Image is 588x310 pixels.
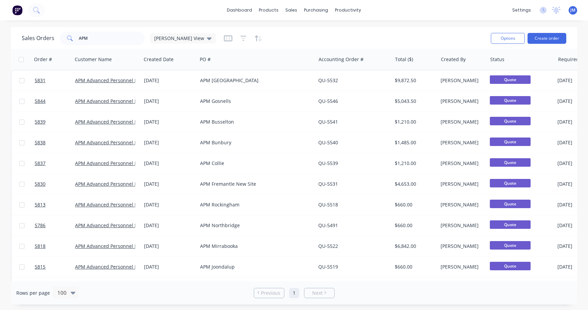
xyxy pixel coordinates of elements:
[35,77,46,84] span: 5831
[200,181,307,187] div: APM Fremantle New Site
[395,56,413,63] div: Total ($)
[490,158,531,167] span: Quote
[200,263,307,270] div: APM Joondalup
[318,98,338,104] a: QU-5546
[490,75,531,84] span: Quote
[441,77,482,84] div: [PERSON_NAME]
[224,5,255,15] a: dashboard
[441,118,482,125] div: [PERSON_NAME]
[35,215,75,236] a: 5786
[570,7,575,13] span: JM
[490,220,531,229] span: Quote
[35,91,75,111] a: 5844
[318,181,338,187] a: QU-5531
[318,160,338,166] a: QU-5539
[12,5,22,15] img: Factory
[301,5,332,15] div: purchasing
[22,35,54,41] h1: Sales Orders
[144,98,195,105] div: [DATE]
[35,139,46,146] span: 5838
[490,96,531,105] span: Quote
[441,222,482,229] div: [PERSON_NAME]
[144,139,195,146] div: [DATE]
[312,290,323,296] span: Next
[144,243,195,250] div: [DATE]
[35,160,46,167] span: 5837
[395,222,433,229] div: $660.00
[35,222,46,229] span: 5786
[441,181,482,187] div: [PERSON_NAME]
[318,222,338,229] a: QU-5491
[528,33,566,44] button: Create order
[395,160,433,167] div: $1,210.00
[261,290,280,296] span: Previous
[144,77,195,84] div: [DATE]
[75,160,165,166] a: APM Advanced Personnel Management
[35,201,46,208] span: 5813
[395,243,433,250] div: $6,842.00
[144,160,195,167] div: [DATE]
[144,181,195,187] div: [DATE]
[509,5,534,15] div: settings
[318,243,338,249] a: QU-5522
[319,56,363,63] div: Accounting Order #
[441,56,466,63] div: Created By
[254,290,284,296] a: Previous page
[79,32,145,45] input: Search...
[200,56,211,63] div: PO #
[200,160,307,167] div: APM Collie
[35,263,46,270] span: 5815
[395,118,433,125] div: $1,210.00
[35,277,75,298] a: 5805
[395,263,433,270] div: $660.00
[395,181,433,187] div: $4,653.00
[144,263,195,270] div: [DATE]
[441,139,482,146] div: [PERSON_NAME]
[200,243,307,250] div: APM Mirrabooka
[35,195,75,215] a: 5813
[395,98,433,105] div: $5,043.50
[282,5,301,15] div: sales
[75,263,165,270] a: APM Advanced Personnel Management
[441,201,482,208] div: [PERSON_NAME]
[490,262,531,270] span: Quote
[16,290,50,296] span: Rows per page
[35,118,46,125] span: 5839
[144,222,195,229] div: [DATE]
[395,201,433,208] div: $660.00
[304,290,334,296] a: Next page
[144,56,174,63] div: Created Date
[200,139,307,146] div: APM Bunbury
[35,70,75,91] a: 5831
[35,132,75,153] a: 5838
[75,118,165,125] a: APM Advanced Personnel Management
[441,160,482,167] div: [PERSON_NAME]
[318,263,338,270] a: QU-5519
[34,56,52,63] div: Order #
[200,222,307,229] div: APM Northbridge
[318,118,338,125] a: QU-5541
[491,33,525,44] button: Options
[35,112,75,132] a: 5839
[289,288,299,298] a: Page 1 is your current page
[154,35,204,42] span: [PERSON_NAME] View
[144,118,195,125] div: [DATE]
[35,236,75,256] a: 5818
[200,98,307,105] div: APM Gosnells
[490,56,504,63] div: Status
[35,243,46,250] span: 5818
[441,263,482,270] div: [PERSON_NAME]
[35,153,75,174] a: 5837
[35,181,46,187] span: 5830
[255,5,282,15] div: products
[75,222,165,229] a: APM Advanced Personnel Management
[75,201,165,208] a: APM Advanced Personnel Management
[75,56,112,63] div: Customer Name
[35,174,75,194] a: 5830
[318,77,338,84] a: QU-5532
[200,201,307,208] div: APM Rockingham
[441,98,482,105] div: [PERSON_NAME]
[318,139,338,146] a: QU-5540
[144,201,195,208] div: [DATE]
[332,5,364,15] div: productivity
